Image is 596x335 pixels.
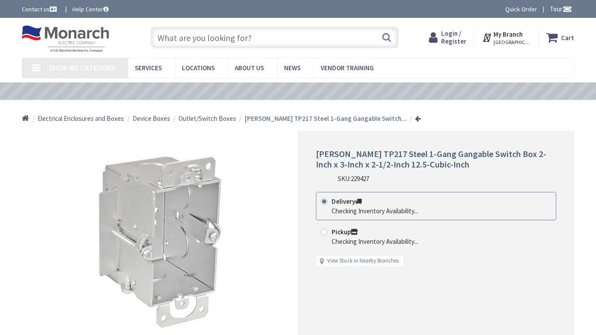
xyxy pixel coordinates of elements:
[235,64,264,72] span: About Us
[332,237,418,246] div: Checking Inventory Availability...
[49,63,116,73] span: Shop By Category
[351,174,369,183] span: 229427
[66,147,254,335] img: Crouse-Hinds TP217 Steel 1-Gang Gangable Switch Box 2-Inch x 3-Inch x 2-1/2-Inch 12.5-Cubic-Inch
[133,114,170,123] a: Device Boxes
[338,174,369,183] div: SKU:
[550,5,572,13] span: Tour
[245,114,407,123] strong: [PERSON_NAME] TP217 Steel 1-Gang Gangable Switch...
[182,64,215,72] span: Locations
[505,5,537,14] a: Quick Order
[151,27,399,48] input: What are you looking for?
[441,29,466,45] span: Login / Register
[178,114,236,123] a: Outlet/Switch Boxes
[215,87,367,96] a: VIEW OUR VIDEO TRAINING LIBRARY
[72,5,109,14] a: Help Center
[316,148,546,170] span: [PERSON_NAME] TP217 Steel 1-Gang Gangable Switch Box 2-Inch x 3-Inch x 2-1/2-Inch 12.5-Cubic-Inch
[493,30,523,38] strong: My Branch
[482,30,531,45] div: My Branch [GEOGRAPHIC_DATA], [GEOGRAPHIC_DATA]
[22,6,54,14] span: Support
[493,39,531,46] span: [GEOGRAPHIC_DATA], [GEOGRAPHIC_DATA]
[561,30,574,45] strong: Cart
[38,114,124,123] a: Electrical Enclosures and Boxes
[546,30,574,45] a: Cart
[284,64,301,72] span: News
[321,64,374,72] span: Vendor Training
[327,257,399,265] a: View Stock in Nearby Branches
[429,30,466,45] a: Login / Register
[135,64,162,72] span: Services
[22,25,109,52] img: Monarch Electric Company
[332,206,418,215] div: Checking Inventory Availability...
[332,197,362,205] strong: Delivery
[22,5,58,14] a: Contact us
[332,228,358,236] strong: Pickup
